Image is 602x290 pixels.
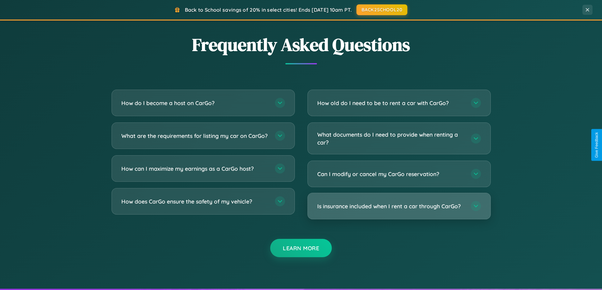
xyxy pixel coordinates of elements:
[121,99,269,107] h3: How do I become a host on CarGo?
[317,131,465,146] h3: What documents do I need to provide when renting a car?
[112,33,491,57] h2: Frequently Asked Questions
[317,170,465,178] h3: Can I modify or cancel my CarGo reservation?
[317,202,465,210] h3: Is insurance included when I rent a car through CarGo?
[121,165,269,173] h3: How can I maximize my earnings as a CarGo host?
[185,7,352,13] span: Back to School savings of 20% in select cities! Ends [DATE] 10am PT.
[121,198,269,205] h3: How does CarGo ensure the safety of my vehicle?
[270,239,332,257] button: Learn More
[317,99,465,107] h3: How old do I need to be to rent a car with CarGo?
[594,132,599,158] div: Give Feedback
[121,132,269,140] h3: What are the requirements for listing my car on CarGo?
[356,4,407,15] button: BACK2SCHOOL20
